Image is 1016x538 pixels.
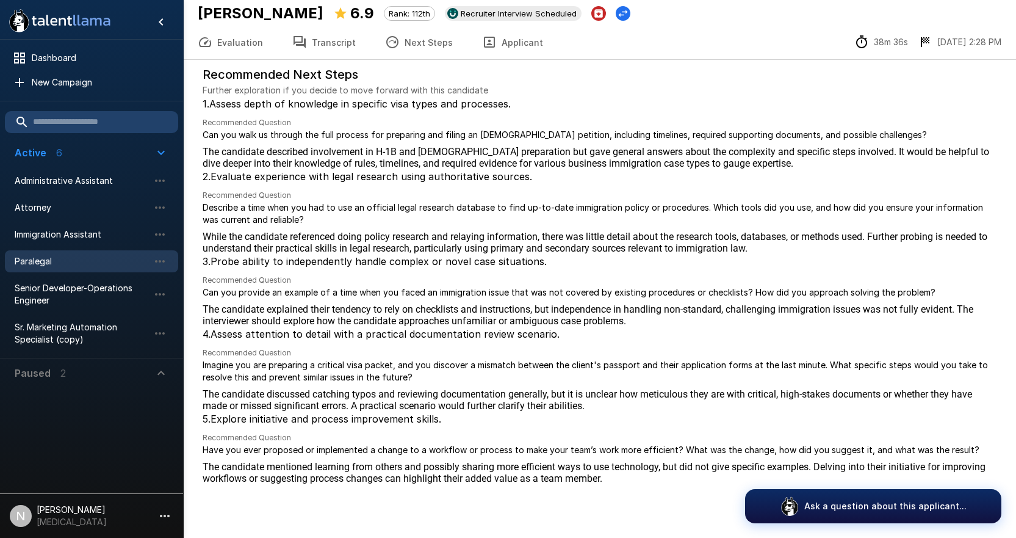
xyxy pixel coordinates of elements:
[203,461,996,484] span: The candidate mentioned learning from others and possibly sharing more efficient ways to use tech...
[203,65,996,84] h6: Recommended Next Steps
[350,4,374,22] b: 6.9
[203,412,996,426] p: 5 . Explore initiative and process improvement skills.
[203,84,996,96] p: Further exploration if you decide to move forward with this candidate
[203,169,996,184] p: 2 . Evaluate experience with legal research using authoritative sources.
[467,25,558,59] button: Applicant
[203,202,996,226] p: Describe a time when you had to use an official legal research database to find up-to-date immigr...
[384,9,434,18] span: Rank: 112th
[370,25,467,59] button: Next Steps
[203,129,996,141] p: Can you walk us through the full process for preparing and filing an [DEMOGRAPHIC_DATA] petition,...
[203,96,996,111] p: 1 . Assess depth of knowledge in specific visa types and processes.
[937,36,1001,48] p: [DATE] 2:28 PM
[203,348,291,357] span: Recommended Question
[203,286,996,299] p: Can you provide an example of a time when you faced an immigration issue that was not covered by ...
[780,496,799,516] img: logo_glasses@2x.png
[591,6,606,21] button: Archive Applicant
[874,36,908,48] p: 38m 36s
[203,444,996,456] p: Have you ever proposed or implemented a change to a workflow or process to make your team’s work ...
[278,25,370,59] button: Transcript
[203,118,291,127] span: Recommended Question
[447,8,458,19] img: ukg_logo.jpeg
[445,6,582,21] div: View profile in UKG
[203,359,996,384] p: Imagine you are preparing a critical visa packet, and you discover a mismatch between the client'...
[203,433,291,442] span: Recommended Question
[203,191,291,200] span: Recommended Question
[918,35,1001,49] div: The date and time when the interview was completed
[203,254,996,269] p: 3 . Probe ability to independently handle complex or novel case situations.
[616,6,630,21] button: Change Stage
[203,231,996,254] span: While the candidate referenced doing policy research and relaying information, there was little d...
[745,489,1001,523] button: Ask a question about this applicant...
[456,9,582,18] span: Recruiter Interview Scheduled
[203,304,996,327] span: The candidate explained their tendency to rely on checklists and instructions, but independence i...
[854,35,908,49] div: The time between starting and completing the interview
[183,25,278,59] button: Evaluation
[198,4,323,22] b: [PERSON_NAME]
[203,146,996,169] span: The candidate described involvement in H-1B and [DEMOGRAPHIC_DATA] preparation but gave general a...
[804,500,967,512] p: Ask a question about this applicant...
[203,327,996,341] p: 4 . Assess attention to detail with a practical documentation review scenario.
[203,275,291,285] span: Recommended Question
[203,388,996,412] span: The candidate discussed catching typos and reviewing documentation generally, but it is unclear h...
